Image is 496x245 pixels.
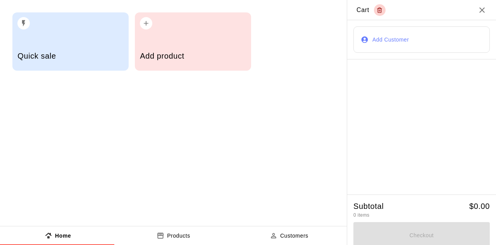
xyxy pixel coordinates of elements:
button: Add Customer [353,26,490,53]
button: Quick sale [12,12,129,71]
button: Add product [135,12,251,71]
h5: Quick sale [17,51,123,61]
span: 0 items [353,212,369,218]
h5: $ 0.00 [469,201,490,212]
h5: Subtotal [353,201,384,212]
h5: Add product [140,51,246,61]
p: Home [55,232,71,240]
p: Customers [280,232,308,240]
div: Cart [356,4,386,16]
button: Empty cart [374,4,386,16]
button: Close [477,5,487,15]
p: Products [167,232,190,240]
